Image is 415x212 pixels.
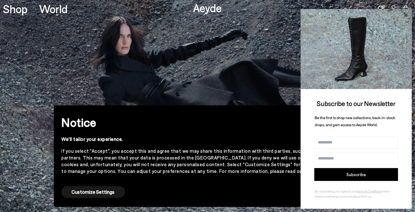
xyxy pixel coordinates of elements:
[403,5,409,12] a: 0
[62,136,344,143] div: We'll tailor your experience.
[315,189,356,193] span: By subscribing, you agree to our
[62,114,344,131] h2: Notice
[39,3,68,14] a: World
[314,168,398,181] button: Subscribe
[193,1,222,14] a: Aeyde
[409,7,412,11] span: 0
[301,9,412,89] img: 2a6287a1333c9a56320fd6e7b3c4a9a9.jpg
[62,148,344,175] div: If you select "Accept", you accept this and agree that we may share this information with third p...
[315,115,395,127] span: Be the first to shop new collections, back-in-stock drops, and gain access to Aeyde World.
[62,186,125,198] button: Customize Settings
[3,3,28,14] a: Shop
[317,99,396,107] span: Subscribe to our Newsletter
[356,189,381,193] a: Terms & Conditions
